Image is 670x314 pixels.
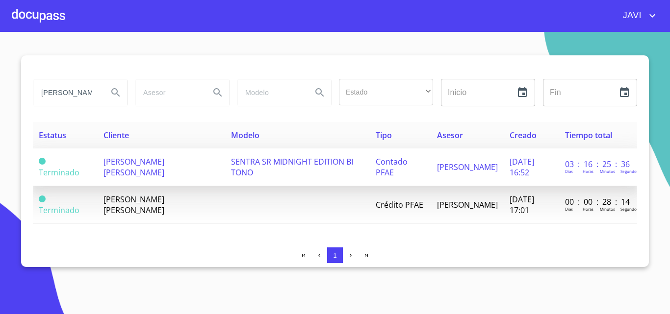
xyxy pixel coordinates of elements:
button: account of current user [616,8,658,24]
span: Terminado [39,195,46,202]
span: 1 [333,252,336,259]
span: Contado PFAE [376,156,408,178]
p: 00 : 00 : 28 : 14 [565,196,631,207]
span: Tipo [376,130,392,141]
p: Segundos [620,206,639,212]
span: Cliente [103,130,129,141]
span: Crédito PFAE [376,199,423,210]
p: Dias [565,206,573,212]
span: Terminado [39,167,79,178]
span: [PERSON_NAME] [PERSON_NAME] [103,194,164,216]
span: [PERSON_NAME] [437,162,498,172]
span: Asesor [437,130,463,141]
p: 03 : 16 : 25 : 36 [565,159,631,169]
p: Minutos [600,169,615,174]
button: Search [104,81,128,104]
div: ​ [339,79,433,105]
input: search [135,79,202,106]
input: search [33,79,100,106]
input: search [237,79,304,106]
p: Minutos [600,206,615,212]
button: 1 [327,247,343,263]
p: Dias [565,169,573,174]
span: Terminado [39,205,79,216]
span: JAVI [616,8,646,24]
p: Horas [583,169,593,174]
span: Modelo [231,130,259,141]
span: Tiempo total [565,130,612,141]
button: Search [308,81,332,104]
span: [DATE] 16:52 [510,156,534,178]
span: [PERSON_NAME] [PERSON_NAME] [103,156,164,178]
button: Search [206,81,230,104]
span: SENTRA SR MIDNIGHT EDITION BI TONO [231,156,353,178]
span: [DATE] 17:01 [510,194,534,216]
p: Horas [583,206,593,212]
p: Segundos [620,169,639,174]
span: Estatus [39,130,66,141]
span: Creado [510,130,537,141]
span: [PERSON_NAME] [437,199,498,210]
span: Terminado [39,158,46,165]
